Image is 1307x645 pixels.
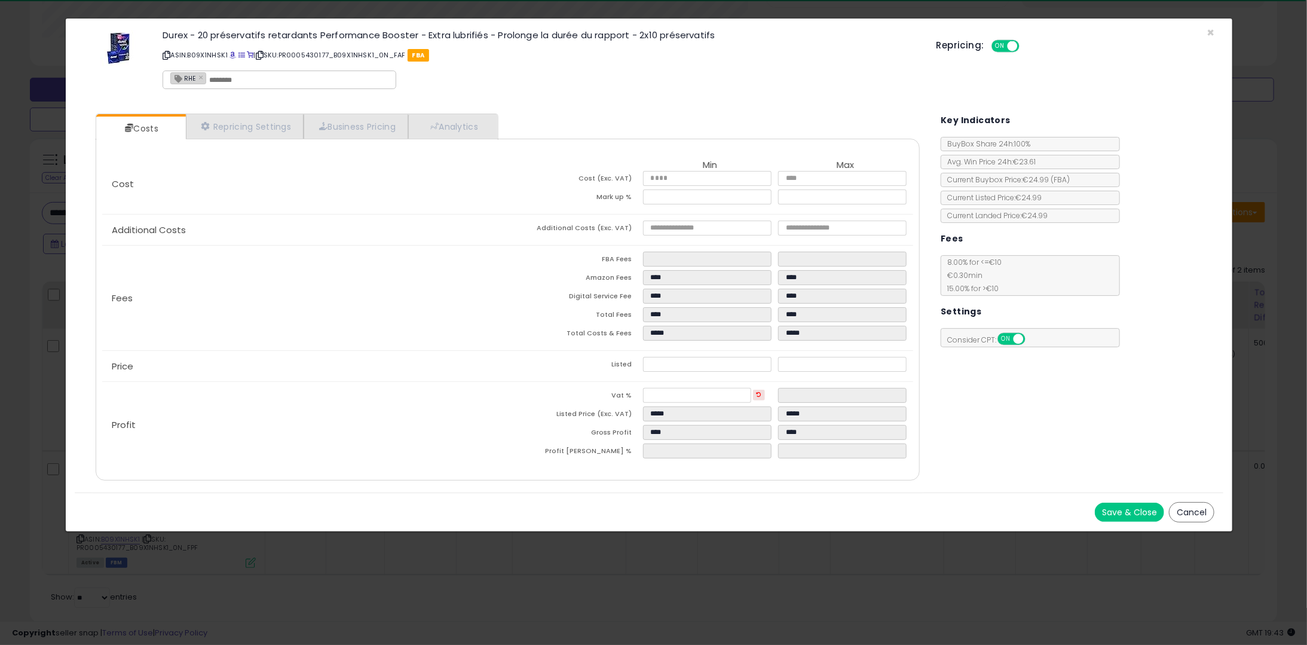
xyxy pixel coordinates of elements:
[941,113,1011,128] h5: Key Indicators
[1023,175,1070,185] span: €24.99
[238,50,245,60] a: All offer listings
[941,304,981,319] h5: Settings
[993,41,1008,51] span: ON
[941,335,1041,345] span: Consider CPT:
[230,50,237,60] a: BuyBox page
[96,117,185,140] a: Costs
[941,270,982,280] span: €0.30 min
[941,175,1070,185] span: Current Buybox Price:
[408,114,497,139] a: Analytics
[1169,502,1214,522] button: Cancel
[304,114,408,139] a: Business Pricing
[941,139,1030,149] span: BuyBox Share 24h: 100%
[1051,175,1070,185] span: ( FBA )
[507,425,642,444] td: Gross Profit
[198,72,206,82] a: ×
[778,160,913,171] th: Max
[102,225,508,235] p: Additional Costs
[1024,334,1043,344] span: OFF
[941,157,1036,167] span: Avg. Win Price 24h: €23.61
[171,73,195,83] span: RHE
[163,30,918,39] h3: Durex - 20 préservatifs retardants Performance Booster - Extra lubrifiés - Prolonge la durée du r...
[507,221,642,239] td: Additional Costs (Exc. VAT)
[102,362,508,371] p: Price
[941,257,1002,294] span: 8.00 % for <= €10
[1017,41,1036,51] span: OFF
[941,231,963,246] h5: Fees
[507,171,642,189] td: Cost (Exc. VAT)
[507,189,642,208] td: Mark up %
[941,192,1042,203] span: Current Listed Price: €24.99
[507,406,642,425] td: Listed Price (Exc. VAT)
[507,388,642,406] td: Vat %
[408,49,430,62] span: FBA
[1095,503,1164,522] button: Save & Close
[163,45,918,65] p: ASIN: B09X1NHSK1 | SKU: PR0005430177_B09X1NHSK1_0N_FAF
[936,41,984,50] h5: Repricing:
[102,420,508,430] p: Profit
[643,160,778,171] th: Min
[102,294,508,303] p: Fees
[507,252,642,270] td: FBA Fees
[247,50,253,60] a: Your listing only
[186,114,304,139] a: Repricing Settings
[941,210,1048,221] span: Current Landed Price: €24.99
[507,270,642,289] td: Amazon Fees
[507,326,642,344] td: Total Costs & Fees
[507,357,642,375] td: Listed
[100,30,136,66] img: 41DIOlecPjL._SL60_.jpg
[507,289,642,307] td: Digital Service Fee
[999,334,1014,344] span: ON
[102,179,508,189] p: Cost
[1207,24,1214,41] span: ×
[507,444,642,462] td: Profit [PERSON_NAME] %
[507,307,642,326] td: Total Fees
[941,283,999,294] span: 15.00 % for > €10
